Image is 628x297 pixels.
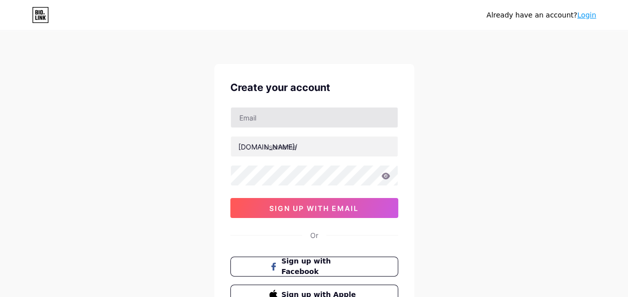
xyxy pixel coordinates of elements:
[230,198,398,218] button: sign up with email
[238,141,297,152] div: [DOMAIN_NAME]/
[230,80,398,95] div: Create your account
[269,204,359,212] span: sign up with email
[281,256,359,277] span: Sign up with Facebook
[577,11,596,19] a: Login
[230,256,398,276] button: Sign up with Facebook
[231,107,398,127] input: Email
[231,136,398,156] input: username
[487,10,596,20] div: Already have an account?
[310,230,318,240] div: Or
